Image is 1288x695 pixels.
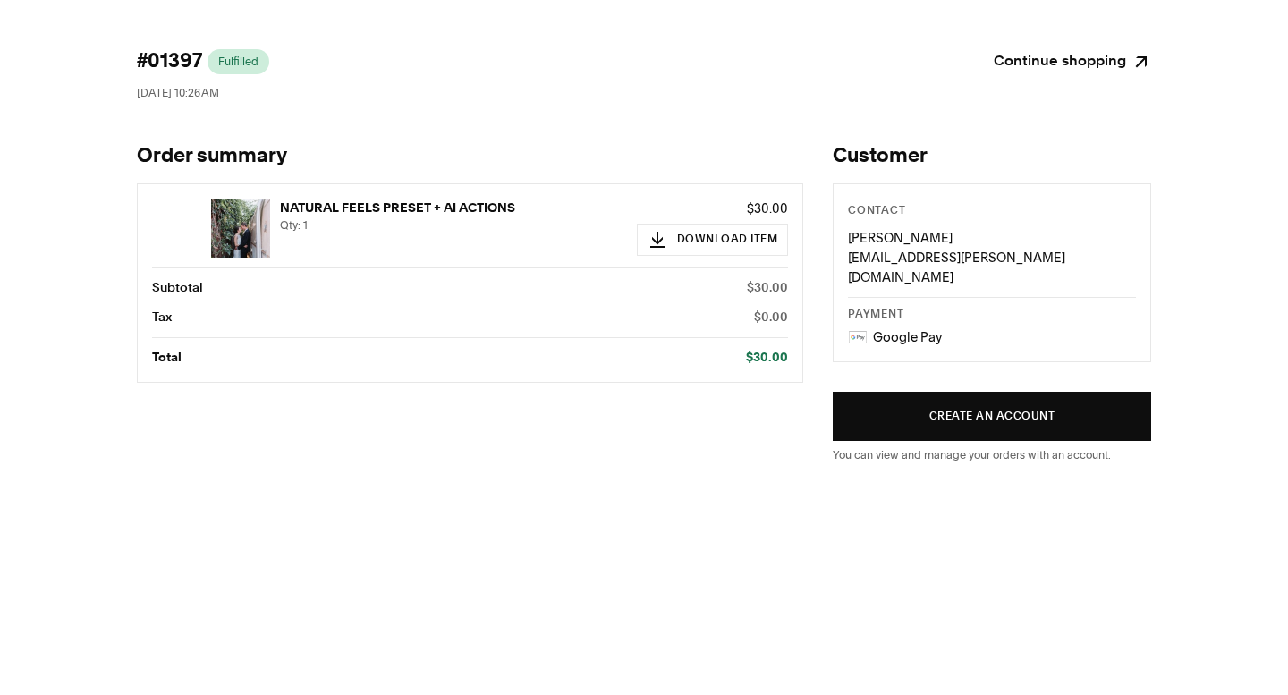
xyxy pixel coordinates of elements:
[280,218,308,232] span: Qty: 1
[833,144,1151,169] h2: Customer
[747,278,788,298] p: $30.00
[637,199,789,218] p: $30.00
[218,55,258,69] span: Fulfilled
[848,250,1065,285] span: [EMAIL_ADDRESS][PERSON_NAME][DOMAIN_NAME]
[137,144,803,169] h1: Order summary
[152,278,203,298] p: Subtotal
[137,49,202,74] span: #01397
[994,49,1151,74] a: Continue shopping
[833,392,1151,441] button: Create an account
[280,199,627,218] p: NATURAL FEELS PRESET + AI ACTIONS
[746,348,788,368] p: $30.00
[833,448,1111,462] span: You can view and manage your orders with an account.
[152,348,182,368] p: Total
[848,206,905,216] span: Contact
[848,309,903,320] span: Payment
[754,308,788,327] p: $0.00
[637,224,789,256] button: Download Item
[211,199,270,258] img: NATURAL FEELS PRESET + AI ACTIONS
[848,230,953,246] span: [PERSON_NAME]
[873,327,942,347] p: Google Pay
[152,308,172,327] p: Tax
[137,86,219,99] span: [DATE] 10:26 AM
